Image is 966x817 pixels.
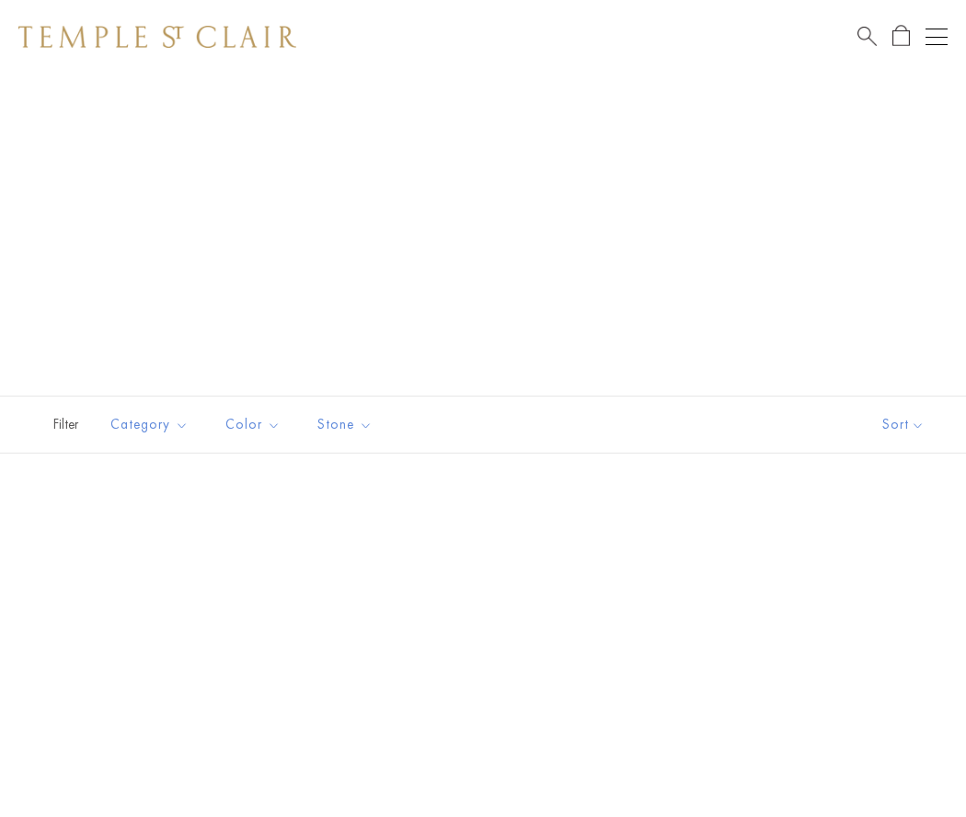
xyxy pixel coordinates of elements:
[101,413,202,436] span: Category
[308,413,386,436] span: Stone
[212,404,294,445] button: Color
[97,404,202,445] button: Category
[892,25,910,48] a: Open Shopping Bag
[857,25,877,48] a: Search
[926,26,948,48] button: Open navigation
[216,413,294,436] span: Color
[841,397,966,453] button: Show sort by
[304,404,386,445] button: Stone
[18,26,296,48] img: Temple St. Clair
